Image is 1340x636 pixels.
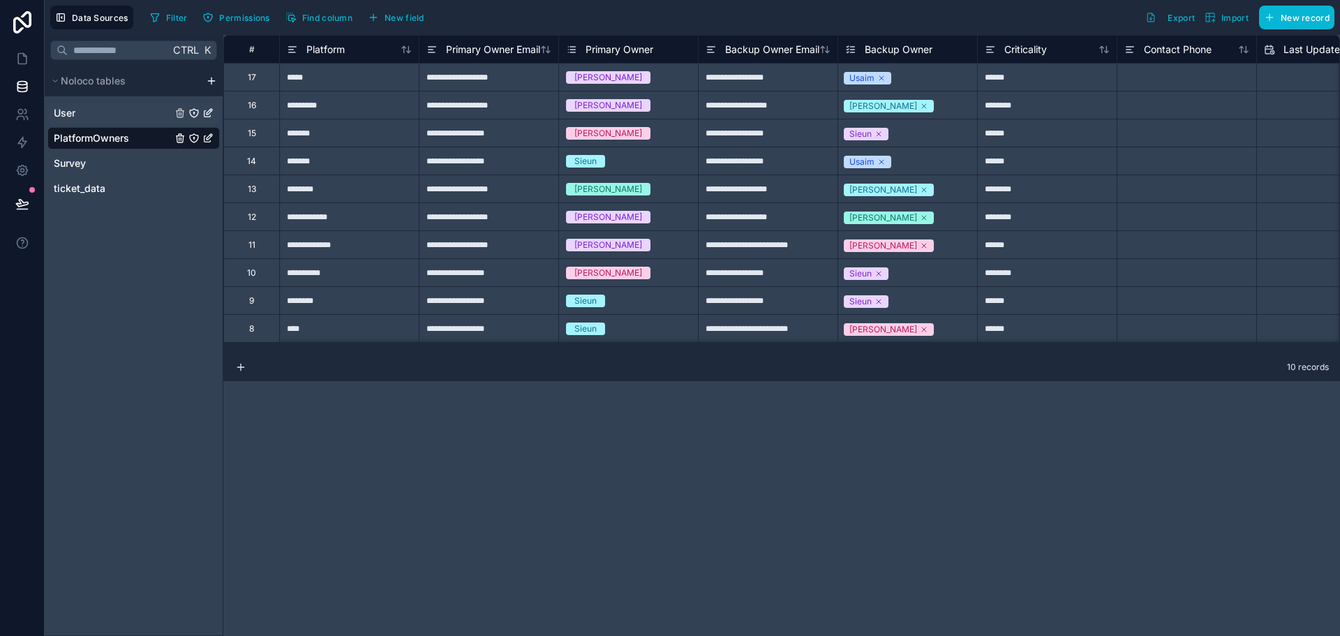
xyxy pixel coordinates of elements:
[849,239,917,252] div: [PERSON_NAME]
[1168,13,1195,23] span: Export
[247,156,256,167] div: 14
[849,156,874,168] div: Usaim
[249,323,254,334] div: 8
[1200,6,1253,29] button: Import
[247,267,256,279] div: 10
[849,72,874,84] div: Usaim
[1253,6,1334,29] a: New record
[248,239,255,251] div: 11
[574,323,597,335] div: Sieun
[166,13,188,23] span: Filter
[302,13,352,23] span: Find column
[281,7,357,28] button: Find column
[72,13,128,23] span: Data Sources
[248,128,256,139] div: 15
[586,43,653,57] span: Primary Owner
[849,184,917,196] div: [PERSON_NAME]
[202,45,212,55] span: K
[248,72,256,83] div: 17
[574,127,642,140] div: [PERSON_NAME]
[849,128,872,140] div: Sieun
[1259,6,1334,29] button: New record
[1144,43,1212,57] span: Contact Phone
[574,183,642,195] div: [PERSON_NAME]
[1004,43,1047,57] span: Criticality
[219,13,269,23] span: Permissions
[446,43,540,57] span: Primary Owner Email
[1287,362,1329,373] span: 10 records
[234,44,269,54] div: #
[385,13,424,23] span: New field
[865,43,932,57] span: Backup Owner
[574,211,642,223] div: [PERSON_NAME]
[248,184,256,195] div: 13
[363,7,429,28] button: New field
[248,100,256,111] div: 16
[172,41,200,59] span: Ctrl
[849,100,917,112] div: [PERSON_NAME]
[198,7,280,28] a: Permissions
[574,295,597,307] div: Sieun
[198,7,274,28] button: Permissions
[50,6,133,29] button: Data Sources
[574,267,642,279] div: [PERSON_NAME]
[574,155,597,168] div: Sieun
[248,212,256,223] div: 12
[1281,13,1330,23] span: New record
[1221,13,1249,23] span: Import
[574,71,642,84] div: [PERSON_NAME]
[574,239,642,251] div: [PERSON_NAME]
[1140,6,1200,29] button: Export
[574,99,642,112] div: [PERSON_NAME]
[725,43,819,57] span: Backup Owner Email
[306,43,345,57] span: Platform
[849,212,917,224] div: [PERSON_NAME]
[849,323,917,336] div: [PERSON_NAME]
[849,267,872,280] div: Sieun
[849,295,872,308] div: Sieun
[144,7,193,28] button: Filter
[249,295,254,306] div: 9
